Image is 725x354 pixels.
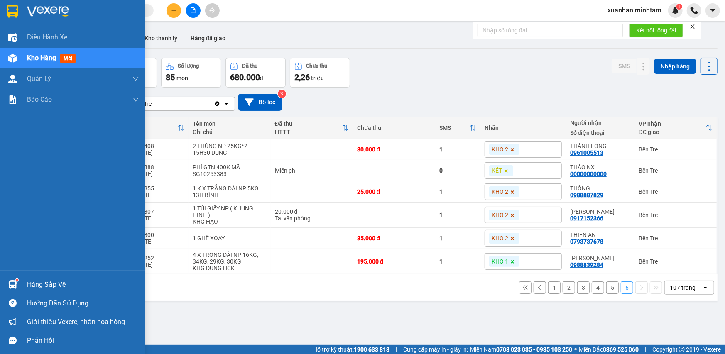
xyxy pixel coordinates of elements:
div: Miễn phí [275,167,349,174]
div: Tên món [193,120,267,127]
div: SG10253300 [120,232,184,238]
span: down [132,76,139,82]
div: Bến Tre [639,258,713,265]
div: 1 GHẾ XOAY [193,235,267,242]
div: 0793737678 [570,238,603,245]
span: triệu [311,75,324,81]
div: THẢO NX [570,164,630,171]
svg: open [223,100,230,107]
div: 4 X TRONG DÀI NP 16KG, 34KG, 29KG, 30KG [193,251,267,265]
div: Bến Tre [639,188,713,195]
div: Hướng dẫn sử dụng [27,297,139,310]
div: SG10253355 [120,185,184,192]
span: | [645,345,646,354]
span: close [690,24,696,29]
span: Kho hàng [27,54,56,62]
span: đ [260,75,263,81]
div: THÔNG [570,185,630,192]
span: 680.000 [230,72,260,82]
button: Kết nối tổng đài [629,24,683,37]
span: aim [209,7,215,13]
div: Đã thu [242,63,257,69]
div: 13H BÌNH [193,192,267,198]
span: Quản Lý [27,73,51,84]
button: 3 [577,281,590,294]
div: Ngày ĐH [120,129,178,135]
div: 15H30 DUNG [193,149,267,156]
div: 0 [439,167,477,174]
div: KHG HẠO [193,218,267,225]
div: 1 [439,212,477,218]
div: 80.000 đ [357,146,431,153]
div: 00000000000 [570,171,607,177]
div: ĐC giao [639,129,706,135]
span: notification [9,318,17,326]
th: Toggle SortBy [271,117,353,139]
img: warehouse-icon [8,54,17,63]
img: warehouse-icon [8,280,17,289]
span: món [176,75,188,81]
div: THÀNH LONG [570,143,630,149]
div: Hàng sắp về [27,278,139,291]
span: KHO 2 [492,146,508,153]
div: 1 [439,235,477,242]
div: VP nhận [639,120,706,127]
sup: 1 [16,279,18,281]
span: ⚪️ [574,348,577,351]
span: KHO 2 [492,211,508,219]
button: Bộ lọc [238,94,282,111]
div: Bến Tre [639,167,713,174]
span: mới [60,54,76,63]
div: 08:25 [DATE] [120,192,184,198]
span: Miền Bắc [579,345,639,354]
div: 25.000 đ [357,188,431,195]
span: plus [171,7,177,13]
div: Số lượng [178,63,199,69]
button: SMS [612,59,637,73]
span: Miền Nam [470,345,572,354]
img: icon-new-feature [672,7,679,14]
div: Nhãn [485,125,562,131]
span: KÉT [492,167,502,174]
button: Số lượng85món [161,58,221,88]
span: KHO 2 [492,188,508,195]
span: Giới thiệu Vexere, nhận hoa hồng [27,317,125,327]
img: warehouse-icon [8,75,17,83]
div: Chưa thu [357,125,431,131]
span: caret-down [709,7,717,14]
span: 1 [678,4,681,10]
button: 4 [592,281,604,294]
span: message [9,337,17,344]
span: KHO 1 [492,258,508,265]
span: file-add [190,7,196,13]
div: 14:22 [DATE] [120,238,184,245]
div: 35.000 đ [357,235,431,242]
div: 10:38 [DATE] [120,149,184,156]
div: 2 THÙNG NP 25KG*2 [193,143,267,149]
img: phone-icon [691,7,698,14]
div: 1 TÚI GIẤY NP ( KHUNG HÌNH ) [193,205,267,218]
div: 1 K X TRẮNG DÀI NP 5KG [193,185,267,192]
div: Phản hồi [27,334,139,347]
div: HTTT [275,129,342,135]
sup: 1 [676,4,682,10]
span: down [132,96,139,103]
div: Đã thu [275,120,342,127]
button: plus [167,3,181,18]
button: Kho thanh lý [138,28,184,48]
div: SG10253408 [120,143,184,149]
div: Bến Tre [639,235,713,242]
div: THANH LIÊM [570,208,630,215]
div: 20.000 đ [275,208,349,215]
strong: 0708 023 035 - 0935 103 250 [496,346,572,353]
span: Cung cấp máy in - giấy in: [403,345,468,354]
sup: 3 [278,90,286,98]
span: Điều hành xe [27,32,67,42]
div: 09:08 [DATE] [120,215,184,222]
div: Bến Tre [639,146,713,153]
div: 10 / trang [670,283,696,292]
span: copyright [679,347,685,352]
div: SG10253252 [120,255,184,261]
div: 11:23 [DATE] [120,261,184,268]
span: Kết nối tổng đài [636,26,676,35]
